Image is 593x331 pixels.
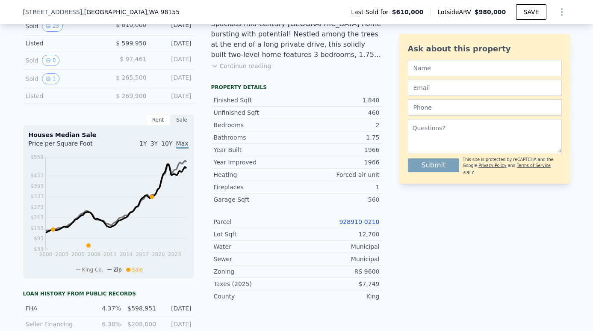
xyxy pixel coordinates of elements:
[71,251,84,257] tspan: 2005
[168,251,181,257] tspan: 2023
[146,114,170,125] div: Rent
[150,140,158,147] span: 3Y
[297,170,380,179] div: Forced air unit
[153,55,192,66] div: [DATE]
[152,251,165,257] tspan: 2020
[126,320,156,328] div: $208,000
[297,133,380,142] div: 1.75
[339,218,379,225] a: 928910-0210
[214,195,297,204] div: Garage Sqft
[214,158,297,167] div: Year Improved
[297,121,380,129] div: 2
[132,267,143,273] span: Sale
[91,304,121,313] div: 4.37%
[82,8,180,16] span: , [GEOGRAPHIC_DATA]
[437,8,474,16] span: Lotside ARV
[23,290,194,297] div: Loan history from public records
[113,267,121,273] span: Zip
[30,173,44,179] tspan: $453
[297,108,380,117] div: 460
[214,230,297,239] div: Lot Sqft
[170,114,194,125] div: Sale
[34,236,44,242] tspan: $93
[136,251,149,257] tspan: 2017
[26,320,86,328] div: Seller Financing
[161,304,191,313] div: [DATE]
[475,9,506,15] span: $980,000
[42,55,60,66] button: View historical data
[392,8,424,16] span: $610,000
[116,21,146,28] span: $ 610,000
[30,225,44,231] tspan: $153
[297,255,380,263] div: Municipal
[29,139,109,153] div: Price per Square Foot
[116,74,146,81] span: $ 265,500
[153,92,192,100] div: [DATE]
[214,242,297,251] div: Water
[214,267,297,276] div: Zoning
[214,108,297,117] div: Unfinished Sqft
[516,4,546,20] button: SAVE
[214,255,297,263] div: Sewer
[408,43,562,55] div: Ask about this property
[147,9,180,15] span: , WA 98155
[297,158,380,167] div: 1966
[42,21,63,32] button: View historical data
[297,292,380,301] div: King
[42,73,60,84] button: View historical data
[23,8,83,16] span: [STREET_ADDRESS]
[153,21,192,32] div: [DATE]
[26,73,102,84] div: Sold
[103,251,117,257] tspan: 2011
[26,55,102,66] div: Sold
[214,146,297,154] div: Year Built
[153,39,192,48] div: [DATE]
[30,183,44,189] tspan: $393
[39,251,52,257] tspan: 2000
[214,170,297,179] div: Heating
[297,146,380,154] div: 1966
[153,73,192,84] div: [DATE]
[126,304,156,313] div: $598,951
[408,80,562,96] input: Email
[55,251,68,257] tspan: 2003
[297,267,380,276] div: RS 9600
[82,267,103,273] span: King Co.
[297,242,380,251] div: Municipal
[211,19,382,60] div: Spacious mid-century [GEOGRAPHIC_DATA] home bursting with potential! Nestled among the trees at t...
[351,8,392,16] span: Last Sold for
[116,40,146,47] span: $ 599,950
[214,218,297,226] div: Parcel
[116,92,146,99] span: $ 269,900
[26,39,102,48] div: Listed
[297,96,380,104] div: 1,840
[297,195,380,204] div: 560
[26,21,102,32] div: Sold
[34,246,44,252] tspan: $33
[214,280,297,288] div: Taxes (2025)
[478,163,506,168] a: Privacy Policy
[161,140,172,147] span: 10Y
[26,92,102,100] div: Listed
[30,215,44,221] tspan: $213
[91,320,121,328] div: 6.38%
[161,320,191,328] div: [DATE]
[30,204,44,210] tspan: $273
[30,154,44,160] tspan: $558
[463,157,561,175] div: This site is protected by reCAPTCHA and the Google and apply.
[29,131,189,139] div: Houses Median Sale
[87,251,100,257] tspan: 2008
[297,230,380,239] div: 12,700
[297,183,380,191] div: 1
[408,158,460,172] button: Submit
[408,60,562,76] input: Name
[211,62,271,70] button: Continue reading
[553,3,570,21] button: Show Options
[119,251,133,257] tspan: 2014
[517,163,551,168] a: Terms of Service
[211,84,382,91] div: Property details
[214,133,297,142] div: Bathrooms
[139,140,147,147] span: 1Y
[30,194,44,200] tspan: $333
[408,99,562,116] input: Phone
